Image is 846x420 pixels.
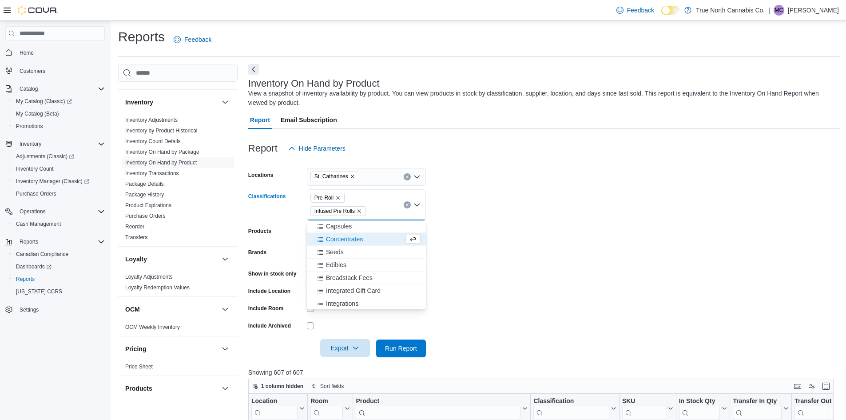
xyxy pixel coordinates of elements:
[125,202,171,208] a: Product Expirations
[308,381,347,392] button: Sort fields
[9,95,108,108] a: My Catalog (Classic)
[118,272,238,296] div: Loyalty
[622,397,666,406] div: SKU
[125,255,147,264] h3: Loyalty
[220,304,230,315] button: OCM
[170,31,215,48] a: Feedback
[310,397,350,420] button: Room
[16,139,45,149] button: Inventory
[12,249,105,260] span: Canadian Compliance
[12,286,66,297] a: [US_STATE] CCRS
[125,234,147,241] span: Transfers
[248,322,291,329] label: Include Archived
[248,305,283,312] label: Include Room
[307,246,426,259] button: Seeds
[788,5,839,16] p: [PERSON_NAME]
[125,138,181,144] a: Inventory Count Details
[248,89,835,108] div: View a snapshot of inventory availability by product. You can view products in stock by classific...
[125,363,153,370] span: Price Sheet
[821,381,831,392] button: Enter fullscreen
[125,344,218,353] button: Pricing
[12,219,64,229] a: Cash Management
[125,98,218,107] button: Inventory
[125,138,181,145] span: Inventory Count Details
[320,383,344,390] span: Sort fields
[9,248,108,260] button: Canadian Compliance
[125,212,166,220] span: Purchase Orders
[774,5,784,16] div: Merissa Coote
[125,384,152,393] h3: Products
[533,397,616,420] button: Classification
[249,381,307,392] button: 1 column hidden
[285,140,349,157] button: Hide Parameters
[310,193,345,203] span: Pre-Roll
[12,286,105,297] span: Washington CCRS
[16,84,41,94] button: Catalog
[18,6,58,15] img: Cova
[326,273,373,282] span: Breadstack Fees
[20,85,38,92] span: Catalog
[12,121,47,132] a: Promotions
[20,238,38,245] span: Reports
[310,172,359,181] span: St. Catharines
[16,276,35,283] span: Reports
[220,254,230,264] button: Loyalty
[125,284,190,291] span: Loyalty Redemption Values
[350,174,355,179] button: Remove St. Catharines from selection in this group
[733,397,782,406] div: Transfer In Qty
[20,306,39,313] span: Settings
[307,284,426,297] button: Integrated Gift Card
[314,193,334,202] span: Pre-Roll
[248,249,266,256] label: Brands
[792,381,803,392] button: Keyboard shortcuts
[16,123,43,130] span: Promotions
[16,65,105,76] span: Customers
[2,83,108,95] button: Catalog
[326,260,346,269] span: Edibles
[12,274,38,284] a: Reports
[533,397,609,406] div: Classification
[20,140,41,148] span: Inventory
[125,234,147,240] a: Transfers
[125,284,190,291] a: Loyalty Redemption Values
[12,108,105,119] span: My Catalog (Beta)
[9,260,108,273] a: Dashboards
[775,5,783,16] span: MC
[326,286,381,295] span: Integrated Gift Card
[251,397,298,420] div: Location
[20,68,45,75] span: Customers
[314,172,348,181] span: St. Catharines
[16,206,105,217] span: Operations
[248,368,840,377] p: Showing 607 of 607
[2,64,108,77] button: Customers
[125,305,218,314] button: OCM
[335,195,341,200] button: Remove Pre-Roll from selection in this group
[9,188,108,200] button: Purchase Orders
[310,206,366,216] span: Infused Pre Rolls
[16,236,105,247] span: Reports
[385,344,417,353] span: Run Report
[125,128,198,134] a: Inventory by Product Historical
[806,381,817,392] button: Display options
[299,144,346,153] span: Hide Parameters
[310,397,343,420] div: Room
[627,6,654,15] span: Feedback
[376,340,426,357] button: Run Report
[248,64,259,75] button: Next
[9,120,108,132] button: Promotions
[248,143,278,154] h3: Report
[125,148,199,156] span: Inventory On Hand by Package
[125,170,179,176] a: Inventory Transactions
[184,35,211,44] span: Feedback
[768,5,770,16] p: |
[5,42,105,339] nav: Complex example
[679,397,720,406] div: In Stock Qty
[16,165,54,172] span: Inventory Count
[16,190,56,197] span: Purchase Orders
[125,224,144,230] a: Reorder
[220,97,230,108] button: Inventory
[9,175,108,188] a: Inventory Manager (Classic)
[16,110,59,117] span: My Catalog (Beta)
[12,164,57,174] a: Inventory Count
[125,273,173,280] span: Loyalty Adjustments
